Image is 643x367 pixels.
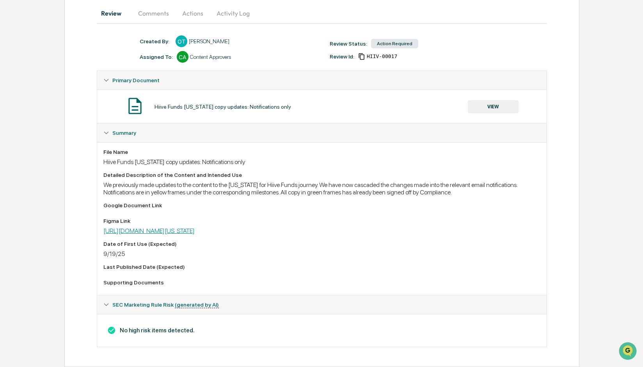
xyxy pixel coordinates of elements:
[5,110,52,124] a: 🔎Data Lookup
[330,41,367,47] div: Review Status:
[97,4,132,23] button: Review
[371,39,418,48] div: Action Required
[103,149,540,155] div: File Name
[64,98,97,106] span: Attestations
[132,4,175,23] button: Comments
[8,99,14,105] div: 🖐️
[97,295,547,314] div: SEC Marketing Rule Risk (generated by AI)
[155,104,291,110] div: Hiive Funds [US_STATE] copy updates: Notifications only
[53,95,100,109] a: 🗄️Attestations
[103,279,540,286] div: Supporting Documents
[16,113,49,121] span: Data Lookup
[97,142,547,295] div: Summary
[97,314,547,347] div: SEC Marketing Rule Risk (generated by AI)
[140,38,172,44] div: Created By: ‎ ‎
[103,202,540,208] div: Google Document Link
[103,172,540,178] div: Detailed Description of the Content and Intended Use
[367,53,397,60] span: f121bd1d-f74a-4c1e-853c-d55b066571db
[175,4,210,23] button: Actions
[97,124,547,142] div: Summary
[8,114,14,120] div: 🔎
[190,54,231,60] div: Content Approvers
[330,53,354,60] div: Review Id:
[133,62,142,71] button: Start new chat
[103,326,540,335] h3: No high risk items detected.
[103,181,540,196] div: We previously made updates to the content to the [US_STATE] for Hiive Funds journey. We have now ...
[16,98,50,106] span: Preclearance
[103,264,540,270] div: Last Published Date (Expected)
[55,132,94,138] a: Powered byPylon
[97,71,547,90] div: Primary Document
[189,38,229,44] div: [PERSON_NAME]
[103,227,195,235] a: [URL][DOMAIN_NAME][US_STATE]
[112,302,219,308] span: SEC Marketing Rule Risk
[140,54,173,60] div: Assigned To:
[468,100,519,113] button: VIEW
[27,67,99,74] div: We're available if you need us!
[210,4,256,23] button: Activity Log
[103,158,540,166] div: Hiive Funds [US_STATE] copy updates: Notifications only
[97,90,547,123] div: Primary Document
[112,77,160,83] span: Primary Document
[8,16,142,29] p: How can we help?
[175,302,219,308] u: (generated by AI)
[27,60,128,67] div: Start new chat
[103,218,540,224] div: Figma Link
[103,241,540,247] div: Date of First Use (Expected)
[97,4,547,23] div: secondary tabs example
[177,51,188,63] div: CA
[176,35,187,47] div: OT
[618,341,639,362] iframe: Open customer support
[5,95,53,109] a: 🖐️Preclearance
[103,250,540,258] div: 9/19/25
[78,132,94,138] span: Pylon
[125,96,145,116] img: Document Icon
[8,60,22,74] img: 1746055101610-c473b297-6a78-478c-a979-82029cc54cd1
[112,130,136,136] span: Summary
[57,99,63,105] div: 🗄️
